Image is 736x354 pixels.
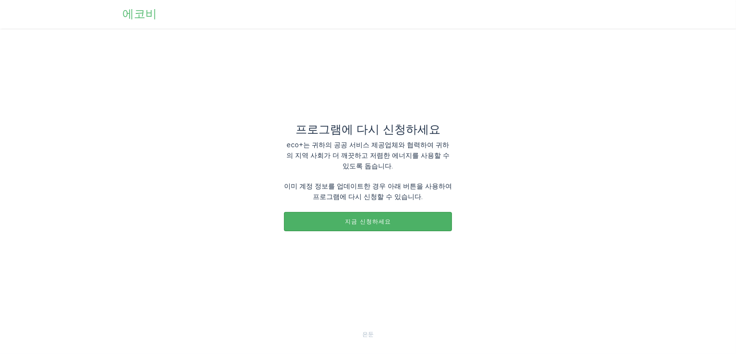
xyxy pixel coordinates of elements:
[296,124,440,136] font: 프로그램에 다시 신청하세요
[284,183,452,201] font: 이미 계정 정보를 업데이트한 경우 아래 버튼을 사용하여 프로그램에 다시 신청할 수 있습니다.
[362,329,374,340] a: 개인정보 보호정책 및 이용약관
[345,219,391,224] font: 지금 신청하세요
[286,142,450,170] font: eco+는 귀하의 공공 서비스 제공업체와 협력하여 귀하의 지역 사회가 더 깨끗하고 저렴한 에너지를 사용할 수 있도록 돕습니다.
[362,331,374,337] font: 은둔
[122,9,157,20] font: 에코비
[284,212,452,231] button: 지금 신청하세요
